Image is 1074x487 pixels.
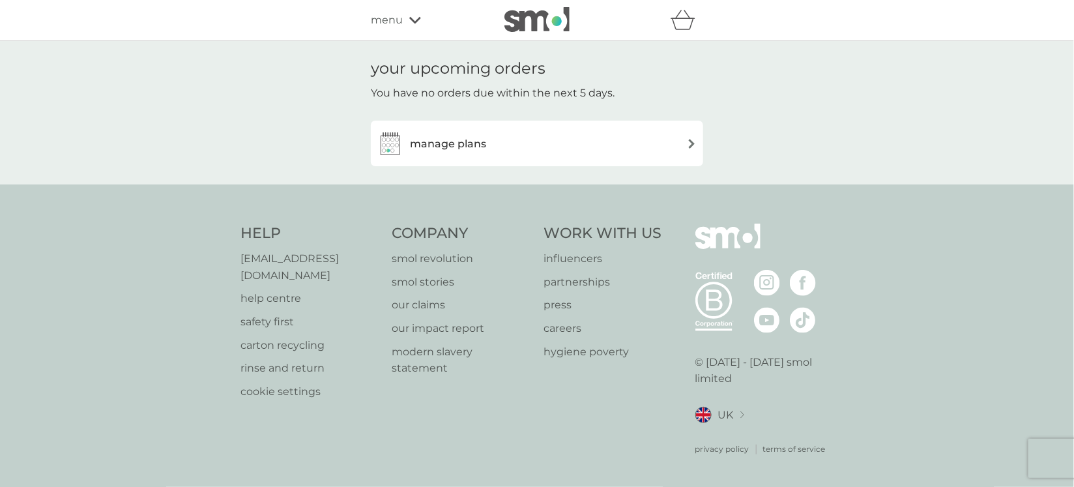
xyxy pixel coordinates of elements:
h4: Company [392,224,531,244]
a: safety first [240,314,379,331]
img: smol [695,224,761,268]
img: select a new location [740,411,744,419]
img: arrow right [687,139,697,149]
a: rinse and return [240,360,379,377]
a: [EMAIL_ADDRESS][DOMAIN_NAME] [240,250,379,284]
h4: Help [240,224,379,244]
a: carton recycling [240,337,379,354]
a: privacy policy [695,443,749,455]
img: visit the smol Youtube page [754,307,780,333]
a: influencers [544,250,661,267]
a: our impact report [392,320,531,337]
h3: manage plans [410,136,486,153]
a: modern slavery statement [392,344,531,377]
a: careers [544,320,661,337]
h1: your upcoming orders [371,59,545,78]
div: basket [671,7,703,33]
span: UK [718,407,734,424]
a: smol revolution [392,250,531,267]
a: terms of service [763,443,826,455]
img: visit the smol Tiktok page [790,307,816,333]
h4: Work With Us [544,224,661,244]
p: You have no orders due within the next 5 days. [371,85,615,102]
a: help centre [240,290,379,307]
a: our claims [392,297,531,314]
a: hygiene poverty [544,344,661,361]
a: press [544,297,661,314]
a: cookie settings [240,383,379,400]
a: partnerships [544,274,661,291]
img: UK flag [695,407,712,423]
a: smol stories [392,274,531,291]
p: © [DATE] - [DATE] smol limited [695,354,834,387]
span: menu [371,12,403,29]
img: smol [504,7,570,32]
img: visit the smol Instagram page [754,270,780,296]
img: visit the smol Facebook page [790,270,816,296]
